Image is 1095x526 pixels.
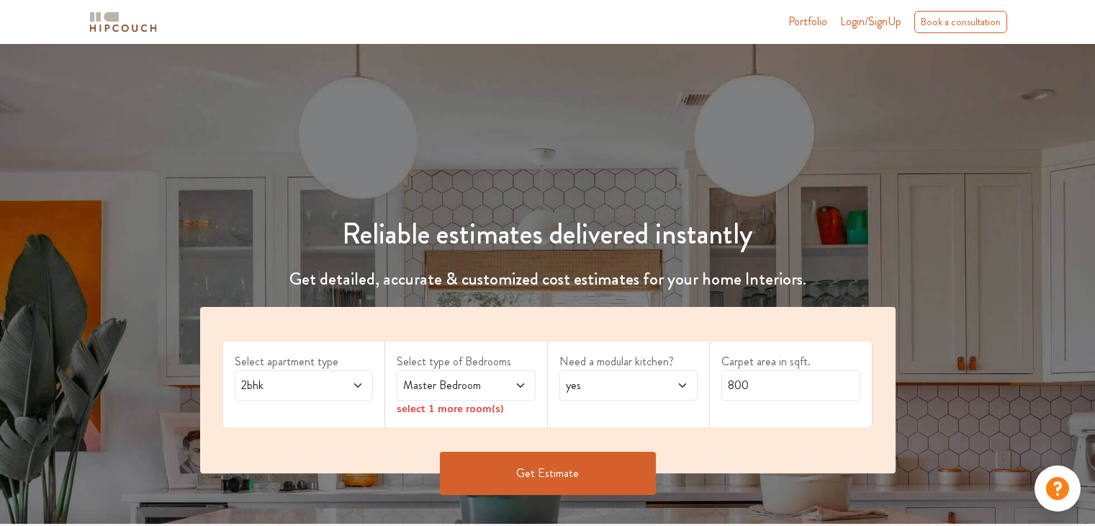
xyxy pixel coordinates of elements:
span: logo-horizontal.svg [87,6,159,38]
a: Portfolio [788,13,827,30]
label: Carpet area in sqft. [721,353,860,370]
span: 2bhk [238,377,333,394]
label: Select type of Bedrooms [397,353,536,370]
h4: Get detailed, accurate & customized cost estimates for your home Interiors. [191,269,904,290]
span: Master Bedroom [400,377,495,394]
label: Need a modular kitchen? [559,353,698,370]
button: Get Estimate [440,452,656,495]
label: Select apartment type [235,353,374,370]
span: Login/SignUp [840,13,901,30]
div: select 1 more room(s) [397,401,536,416]
div: Book a consultation [914,11,1007,33]
span: yes [563,377,657,394]
img: logo-horizontal.svg [87,9,159,35]
input: Enter area sqft [721,370,860,401]
h1: Reliable estimates delivered instantly [191,217,904,251]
